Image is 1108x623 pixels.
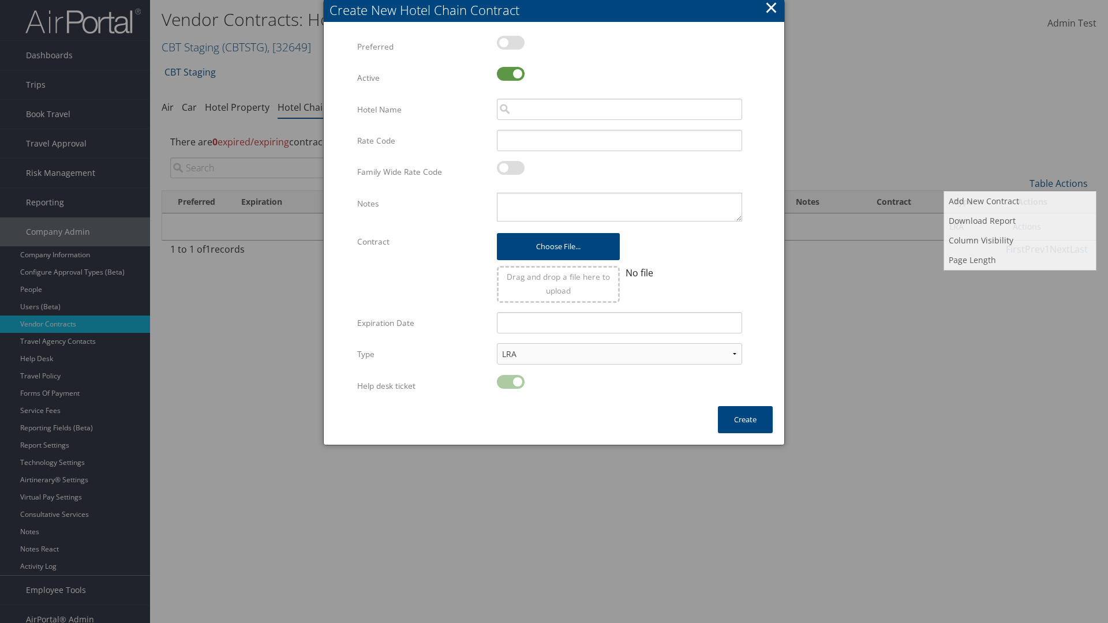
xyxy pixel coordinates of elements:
a: Column Visibility [944,231,1096,250]
button: Create [718,406,773,433]
span: Drag and drop a file here to upload [507,271,610,296]
label: Notes [357,193,488,215]
div: Create New Hotel Chain Contract [330,1,784,19]
label: Rate Code [357,130,488,152]
label: Active [357,67,488,89]
label: Expiration Date [357,312,488,334]
span: No file [626,267,653,279]
label: Type [357,343,488,365]
label: Preferred [357,36,488,58]
a: Page Length [944,250,1096,270]
a: Add New Contract [944,192,1096,211]
label: Help desk ticket [357,375,488,397]
a: Download Report [944,211,1096,231]
label: Contract [357,231,488,253]
label: Hotel Name [357,99,488,121]
label: Family Wide Rate Code [357,161,488,183]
